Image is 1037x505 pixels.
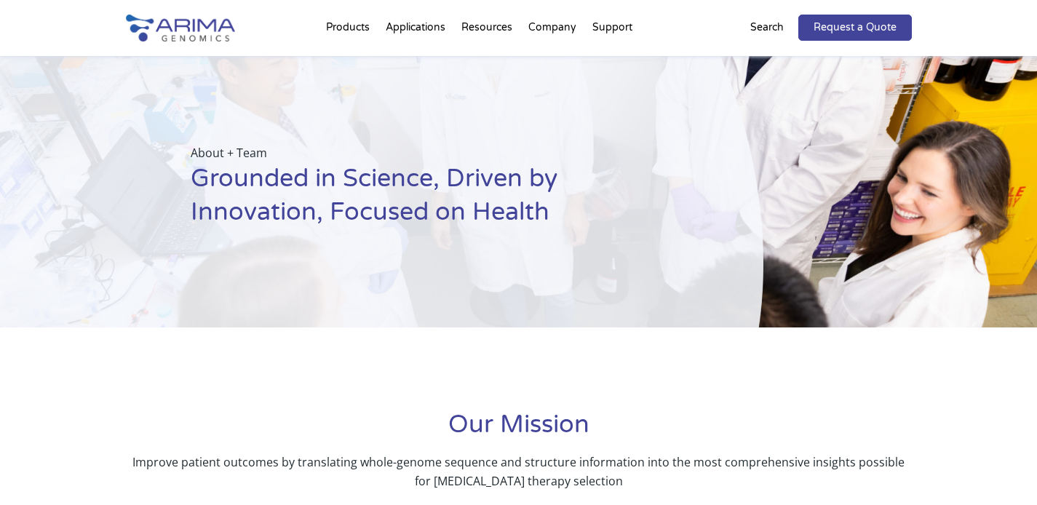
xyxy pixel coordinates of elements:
p: Improve patient outcomes by translating whole-genome sequence and structure information into the ... [126,453,912,490]
img: Arima-Genomics-logo [126,15,235,41]
p: Search [750,18,784,37]
p: About + Team [191,143,691,162]
a: Request a Quote [798,15,912,41]
h1: Grounded in Science, Driven by Innovation, Focused on Health [191,162,691,240]
h1: Our Mission [126,408,912,453]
